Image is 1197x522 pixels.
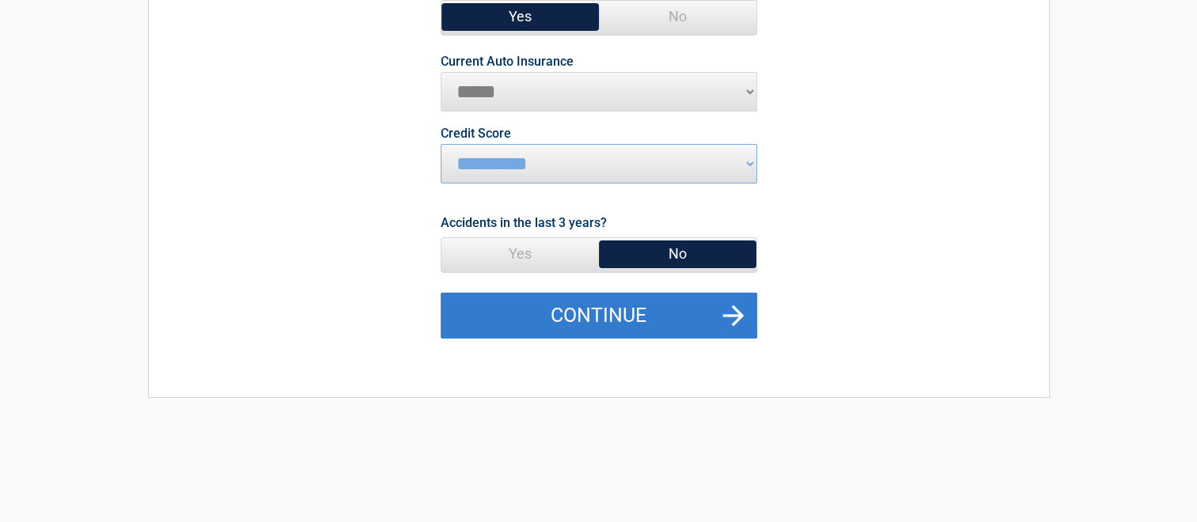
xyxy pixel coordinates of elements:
[441,238,599,270] span: Yes
[599,1,756,32] span: No
[441,1,599,32] span: Yes
[441,212,607,233] label: Accidents in the last 3 years?
[441,127,511,140] label: Credit Score
[599,238,756,270] span: No
[441,293,757,339] button: Continue
[441,55,574,68] label: Current Auto Insurance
